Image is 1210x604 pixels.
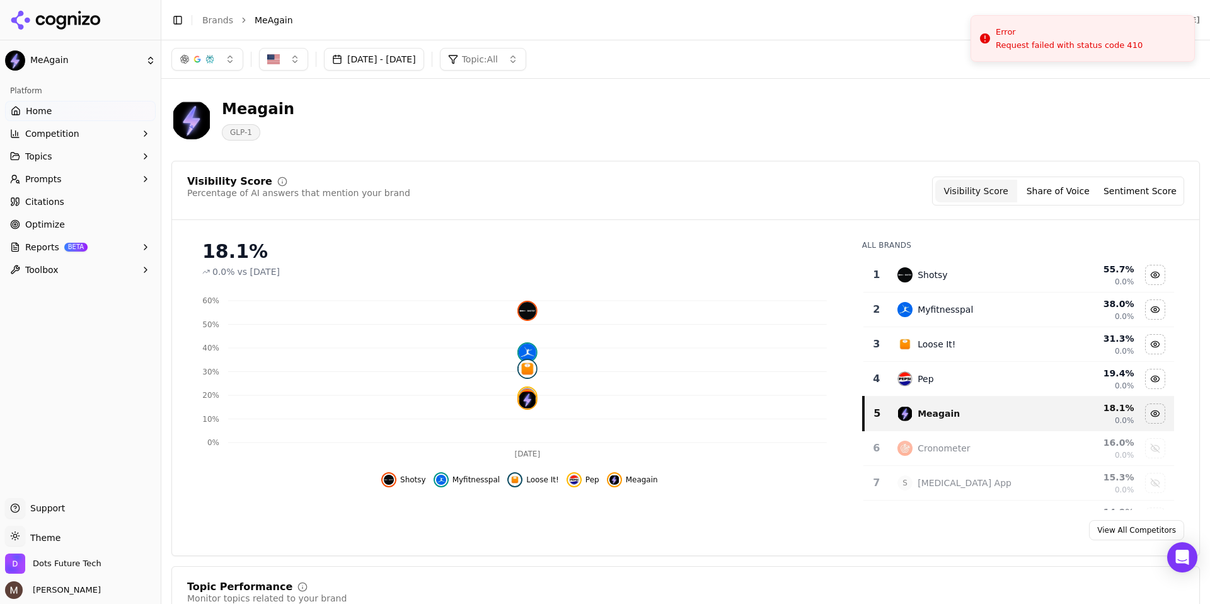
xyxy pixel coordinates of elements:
span: Competition [25,127,79,140]
div: Myfitnesspal [918,303,973,316]
div: All Brands [862,240,1174,250]
span: BETA [64,243,88,252]
span: 0.0% [1115,485,1134,495]
span: Dots Future Tech [33,558,101,569]
span: Shotsy [400,475,426,485]
tr: 2myfitnesspalMyfitnesspal38.0%0.0%Hide myfitnesspal data [863,293,1174,327]
tr: 4pepPep19.4%0.0%Hide pep data [863,362,1174,397]
tspan: 30% [202,368,219,376]
span: Home [26,105,52,117]
img: shotsy [519,302,536,320]
div: 18.1 % [1053,402,1134,414]
img: MeAgain [171,100,212,140]
img: pep [519,388,536,405]
span: 0.0% [1115,277,1134,287]
span: 0.0% [1115,450,1134,460]
tspan: 20% [202,391,219,400]
span: Toolbox [25,264,59,276]
span: Reports [25,241,59,253]
span: Prompts [25,173,62,185]
span: Theme [25,533,60,543]
span: 0.0% [212,265,235,278]
button: Open user button [5,581,101,599]
img: Dots Future Tech [5,554,25,574]
a: View All Competitors [1089,520,1184,540]
img: myfitnesspal [436,475,446,485]
div: Request failed with status code 410 [996,40,1143,51]
span: MeAgain [255,14,293,26]
div: [MEDICAL_DATA] App [918,477,1011,489]
button: Visibility Score [935,180,1017,202]
button: Open organization switcher [5,554,101,574]
img: myfitnesspal [897,302,913,317]
button: Competition [5,124,156,144]
div: Topic Performance [187,582,292,592]
div: 31.3 % [1053,332,1134,345]
img: myfitnesspal [519,344,536,361]
a: Brands [202,15,233,25]
button: Hide meagain data [1145,404,1165,424]
button: Hide myfitnesspal data [434,472,500,487]
div: 6 [868,441,885,456]
tspan: 50% [202,320,219,329]
tspan: 10% [202,415,219,424]
div: Platform [5,81,156,101]
span: Citations [25,195,64,208]
tspan: [DATE] [515,450,541,458]
button: Hide shotsy data [1145,265,1165,285]
img: loose it! [510,475,520,485]
img: loose it! [897,337,913,352]
button: Prompts [5,169,156,189]
button: Hide meagain data [607,472,658,487]
span: 0.0% [1115,346,1134,356]
tr: 3loose it!Loose It!31.3%0.0%Hide loose it! data [863,327,1174,362]
img: cronometer [897,441,913,456]
button: Sentiment Score [1099,180,1181,202]
div: Loose It! [918,338,955,351]
div: 18.1% [202,240,837,263]
div: Meagain [222,99,294,119]
div: 3 [868,337,885,352]
span: 0.0% [1115,415,1134,426]
span: 0.0% [1115,381,1134,391]
span: vs [DATE] [238,265,280,278]
img: loose it! [519,360,536,378]
tr: 14.9%Show weightly data [863,501,1174,535]
div: Percentage of AI answers that mention your brand [187,187,410,199]
img: meagain [609,475,619,485]
span: MeAgain [30,55,141,66]
div: 2 [868,302,885,317]
span: S [897,475,913,491]
button: Show weightly data [1145,508,1165,528]
div: Open Intercom Messenger [1167,542,1197,572]
a: Citations [5,192,156,212]
div: 15.3 % [1053,471,1134,484]
button: Hide myfitnesspal data [1145,299,1165,320]
button: Show cronometer data [1145,438,1165,458]
img: shotsy [897,267,913,282]
button: Toolbox [5,260,156,280]
button: Hide pep data [1145,369,1165,389]
span: Topics [25,150,52,163]
button: Hide loose it! data [1145,334,1165,354]
a: Home [5,101,156,121]
div: 55.7 % [1053,263,1134,276]
img: United States [267,53,280,66]
div: 5 [870,406,885,421]
div: 16.0 % [1053,436,1134,449]
button: Share of Voice [1017,180,1099,202]
button: [DATE] - [DATE] [324,48,424,71]
img: shotsy [384,475,394,485]
tspan: 0% [207,438,219,447]
img: pep [569,475,579,485]
button: Hide loose it! data [507,472,559,487]
img: Martyn Strydom [5,581,23,599]
div: 1 [868,267,885,282]
div: Cronometer [918,442,970,455]
div: Visibility Score [187,177,272,187]
button: Topics [5,146,156,166]
span: 0.0% [1115,311,1134,322]
button: Show semaglutide app data [1145,473,1165,493]
div: Meagain [918,407,960,420]
div: Shotsy [918,269,947,281]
